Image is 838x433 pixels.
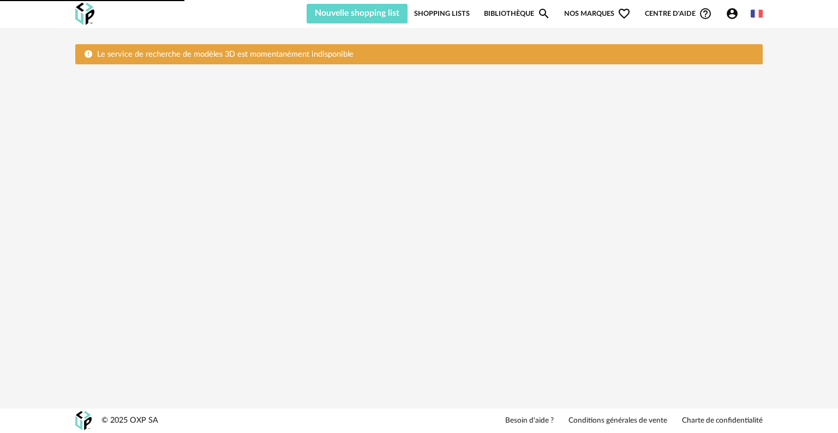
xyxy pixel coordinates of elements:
[645,7,712,20] span: Centre d'aideHelp Circle Outline icon
[682,416,763,426] a: Charte de confidentialité
[564,4,631,23] span: Nos marques
[484,4,550,23] a: BibliothèqueMagnify icon
[505,416,554,426] a: Besoin d'aide ?
[618,7,631,20] span: Heart Outline icon
[307,4,408,23] button: Nouvelle shopping list
[75,411,92,430] img: OXP
[75,3,94,25] img: OXP
[414,4,470,23] a: Shopping Lists
[315,9,399,17] span: Nouvelle shopping list
[699,7,712,20] span: Help Circle Outline icon
[726,7,739,20] span: Account Circle icon
[97,50,354,58] span: Le service de recherche de modèles 3D est momentanément indisponible
[568,416,667,426] a: Conditions générales de vente
[751,8,763,20] img: fr
[537,7,550,20] span: Magnify icon
[726,7,744,20] span: Account Circle icon
[101,416,158,426] div: © 2025 OXP SA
